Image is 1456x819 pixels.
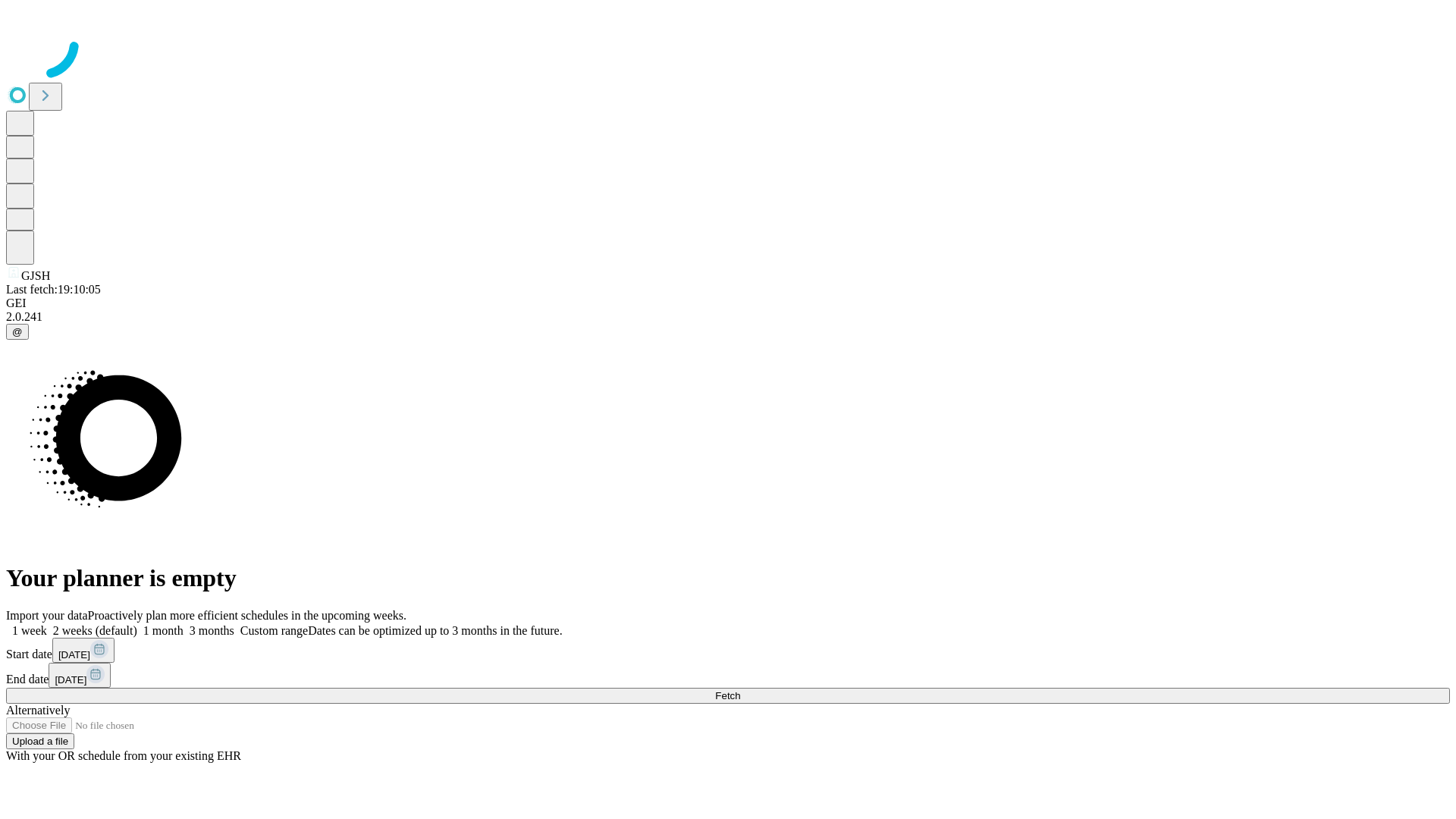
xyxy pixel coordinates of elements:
[12,624,47,637] span: 1 week
[6,283,101,296] span: Last fetch: 19:10:05
[58,649,90,661] span: [DATE]
[6,688,1450,704] button: Fetch
[6,704,70,717] span: Alternatively
[6,663,1450,688] div: End date
[6,609,88,622] span: Import your data
[6,749,241,762] span: With your OR schedule from your existing EHR
[308,624,562,637] span: Dates can be optimized up to 3 months in the future.
[88,609,406,622] span: Proactively plan more efficient schedules in the upcoming weeks.
[6,638,1450,663] div: Start date
[6,310,1450,324] div: 2.0.241
[6,733,74,749] button: Upload a file
[55,674,86,686] span: [DATE]
[240,624,308,637] span: Custom range
[143,624,184,637] span: 1 month
[21,269,50,282] span: GJSH
[6,564,1450,592] h1: Your planner is empty
[12,326,23,337] span: @
[49,663,111,688] button: [DATE]
[6,297,1450,310] div: GEI
[190,624,234,637] span: 3 months
[53,624,137,637] span: 2 weeks (default)
[52,638,115,663] button: [DATE]
[715,690,740,701] span: Fetch
[6,324,29,340] button: @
